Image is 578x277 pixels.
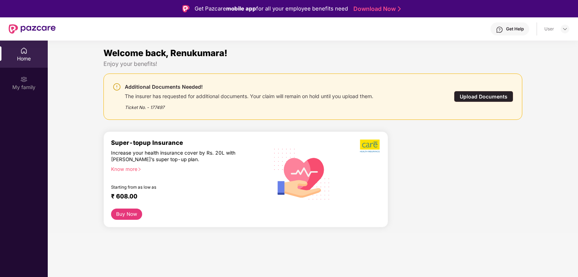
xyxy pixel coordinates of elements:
[195,4,348,13] div: Get Pazcare for all your employee benefits need
[111,150,237,163] div: Increase your health insurance cover by Rs. 20L with [PERSON_NAME]’s super top-up plan.
[103,48,228,58] span: Welcome back, Renukumara!
[111,193,261,201] div: ₹ 608.00
[137,167,141,171] span: right
[125,91,373,100] div: The insurer has requested for additional documents. Your claim will remain on hold until you uplo...
[398,5,401,13] img: Stroke
[111,185,237,190] div: Starting from as low as
[182,5,190,12] img: Logo
[111,209,142,220] button: Buy Now
[454,91,513,102] div: Upload Documents
[562,26,568,32] img: svg+xml;base64,PHN2ZyBpZD0iRHJvcGRvd24tMzJ4MzIiIHhtbG5zPSJodHRwOi8vd3d3LnczLm9yZy8yMDAwL3N2ZyIgd2...
[353,5,399,13] a: Download Now
[226,5,256,12] strong: mobile app
[9,24,56,34] img: New Pazcare Logo
[125,83,373,91] div: Additional Documents Needed!
[111,139,268,146] div: Super-topup Insurance
[506,26,524,32] div: Get Help
[20,47,27,54] img: svg+xml;base64,PHN2ZyBpZD0iSG9tZSIgeG1sbnM9Imh0dHA6Ly93d3cudzMub3JnLzIwMDAvc3ZnIiB3aWR0aD0iMjAiIG...
[496,26,503,33] img: svg+xml;base64,PHN2ZyBpZD0iSGVscC0zMngzMiIgeG1sbnM9Imh0dHA6Ly93d3cudzMub3JnLzIwMDAvc3ZnIiB3aWR0aD...
[125,100,373,111] div: Ticket No. - 177497
[20,76,27,83] img: svg+xml;base64,PHN2ZyB3aWR0aD0iMjAiIGhlaWdodD0iMjAiIHZpZXdCb3g9IjAgMCAyMCAyMCIgZmlsbD0ibm9uZSIgeG...
[268,139,336,208] img: svg+xml;base64,PHN2ZyB4bWxucz0iaHR0cDovL3d3dy53My5vcmcvMjAwMC9zdmciIHhtbG5zOnhsaW5rPSJodHRwOi8vd3...
[112,83,121,91] img: svg+xml;base64,PHN2ZyBpZD0iV2FybmluZ18tXzI0eDI0IiBkYXRhLW5hbWU9Ildhcm5pbmcgLSAyNHgyNCIgeG1sbnM9Im...
[544,26,554,32] div: User
[360,139,381,153] img: b5dec4f62d2307b9de63beb79f102df3.png
[103,60,522,68] div: Enjoy your benefits!
[111,166,264,171] div: Know more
